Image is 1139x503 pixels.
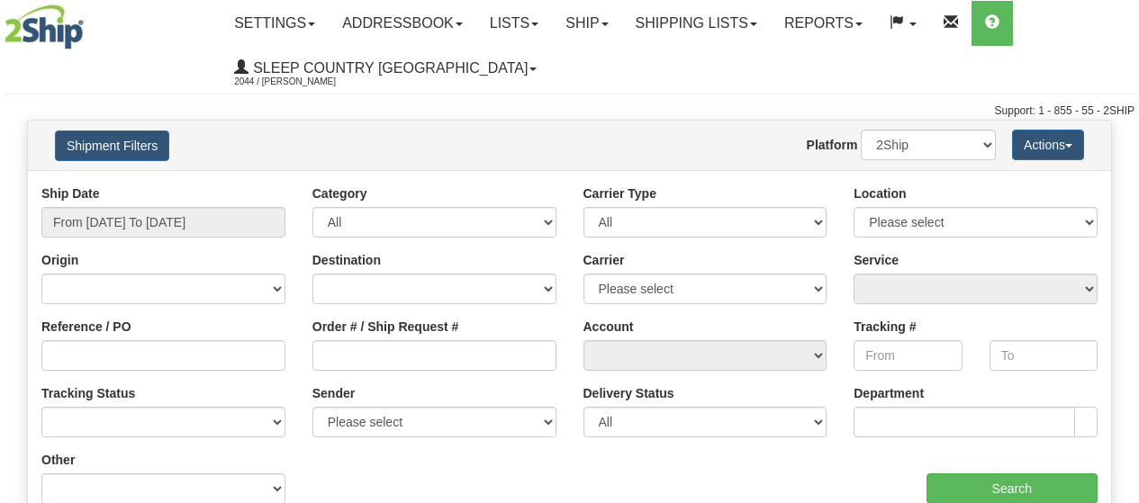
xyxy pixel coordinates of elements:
label: Destination [312,251,381,269]
label: Location [854,184,906,202]
a: Lists [476,1,552,46]
label: Delivery Status [583,384,674,402]
img: logo2044.jpg [5,4,84,49]
label: Department [854,384,924,402]
a: Settings [221,1,329,46]
div: Support: 1 - 855 - 55 - 2SHIP [5,103,1134,119]
label: Origin [41,251,78,269]
label: Category [312,184,367,202]
a: Shipping lists [622,1,771,46]
a: Sleep Country [GEOGRAPHIC_DATA] 2044 / [PERSON_NAME] [221,46,550,91]
label: Account [583,318,634,336]
input: To [990,340,1098,371]
button: Shipment Filters [55,130,169,161]
label: Reference / PO [41,318,131,336]
label: Carrier Type [583,184,656,202]
label: Carrier [583,251,625,269]
a: Reports [771,1,876,46]
a: Ship [552,1,621,46]
label: Other [41,451,75,469]
label: Service [854,251,899,269]
label: Platform [807,136,858,154]
label: Ship Date [41,184,100,202]
span: Sleep Country [GEOGRAPHIC_DATA] [249,60,528,76]
label: Tracking Status [41,384,135,402]
span: 2044 / [PERSON_NAME] [234,73,369,91]
button: Actions [1012,130,1084,160]
a: Addressbook [329,1,476,46]
label: Sender [312,384,355,402]
label: Tracking # [854,318,916,336]
input: From [854,340,962,371]
label: Order # / Ship Request # [312,318,459,336]
iframe: chat widget [1098,159,1137,343]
